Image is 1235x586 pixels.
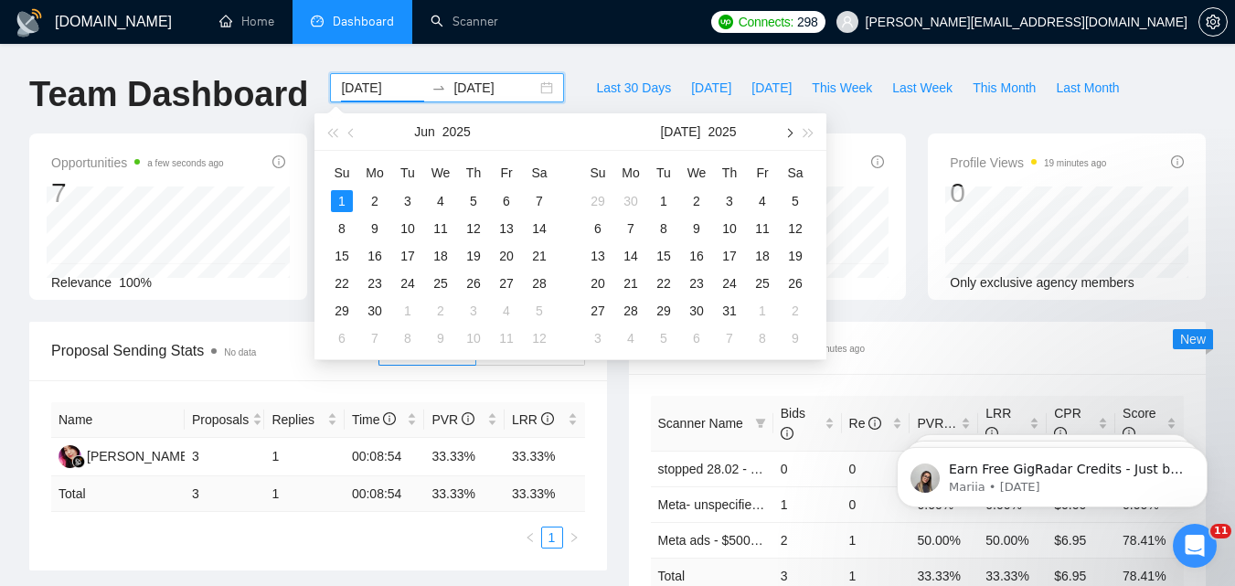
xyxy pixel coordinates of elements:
[686,272,708,294] div: 23
[620,300,642,322] div: 28
[620,245,642,267] div: 14
[325,297,358,325] td: 2025-06-29
[490,215,523,242] td: 2025-06-13
[680,215,713,242] td: 2025-07-09
[542,527,562,548] a: 1
[51,275,112,290] span: Relevance
[1210,524,1231,538] span: 11
[87,446,192,466] div: [PERSON_NAME]
[414,113,435,150] button: Jun
[784,272,806,294] div: 26
[614,158,647,187] th: Mo
[596,78,671,98] span: Last 30 Days
[755,418,766,429] span: filter
[424,476,505,512] td: 33.33 %
[219,14,274,29] a: homeHome
[424,187,457,215] td: 2025-06-04
[581,325,614,352] td: 2025-08-03
[27,38,338,99] div: message notification from Mariia, 1d ago. Earn Free GigRadar Credits - Just by Sharing Your Story...
[647,297,680,325] td: 2025-07-29
[713,215,746,242] td: 2025-07-10
[352,412,396,427] span: Time
[119,275,152,290] span: 100%
[457,242,490,270] td: 2025-06-19
[985,406,1011,441] span: LRR
[797,12,817,32] span: 298
[963,73,1046,102] button: This Month
[224,347,256,357] span: No data
[719,300,740,322] div: 31
[614,270,647,297] td: 2025-07-21
[424,215,457,242] td: 2025-06-11
[586,73,681,102] button: Last 30 Days
[430,327,452,349] div: 9
[746,242,779,270] td: 2025-07-18
[505,476,585,512] td: 33.33 %
[397,327,419,349] div: 8
[272,155,285,168] span: info-circle
[719,190,740,212] div: 3
[495,272,517,294] div: 27
[391,158,424,187] th: Tu
[490,242,523,270] td: 2025-06-20
[192,410,249,430] span: Proposals
[271,410,324,430] span: Replies
[581,297,614,325] td: 2025-07-27
[528,190,550,212] div: 7
[80,70,315,87] p: Message from Mariia, sent 1d ago
[784,245,806,267] div: 19
[719,245,740,267] div: 17
[528,327,550,349] div: 12
[364,300,386,322] div: 30
[424,270,457,297] td: 2025-06-25
[442,113,471,150] button: 2025
[653,218,675,240] div: 8
[51,476,185,512] td: Total
[587,327,609,349] div: 3
[1047,522,1115,558] td: $6.95
[358,242,391,270] td: 2025-06-16
[463,272,484,294] div: 26
[950,152,1106,174] span: Profile Views
[614,325,647,352] td: 2025-08-04
[391,215,424,242] td: 2025-06-10
[581,270,614,297] td: 2025-07-20
[325,270,358,297] td: 2025-06-22
[1198,15,1228,29] a: setting
[541,412,554,425] span: info-circle
[264,438,345,476] td: 1
[463,327,484,349] div: 10
[519,527,541,549] button: left
[391,325,424,352] td: 2025-07-08
[523,187,556,215] td: 2025-06-07
[311,15,324,27] span: dashboard
[528,218,550,240] div: 14
[490,158,523,187] th: Fr
[528,272,550,294] div: 28
[647,215,680,242] td: 2025-07-08
[842,522,910,558] td: 1
[587,300,609,322] div: 27
[719,272,740,294] div: 24
[680,325,713,352] td: 2025-08-06
[51,176,224,210] div: 7
[751,327,773,349] div: 8
[453,78,537,98] input: End date
[950,176,1106,210] div: 0
[746,325,779,352] td: 2025-08-08
[358,270,391,297] td: 2025-06-23
[424,242,457,270] td: 2025-06-18
[773,451,842,486] td: 0
[751,272,773,294] div: 25
[1044,158,1106,168] time: 19 minutes ago
[525,532,536,543] span: left
[680,158,713,187] th: We
[973,78,1036,98] span: This Month
[653,245,675,267] div: 15
[653,327,675,349] div: 5
[910,522,978,558] td: 50.00%
[680,270,713,297] td: 2025-07-23
[51,152,224,174] span: Opportunities
[653,300,675,322] div: 29
[15,8,44,37] img: logo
